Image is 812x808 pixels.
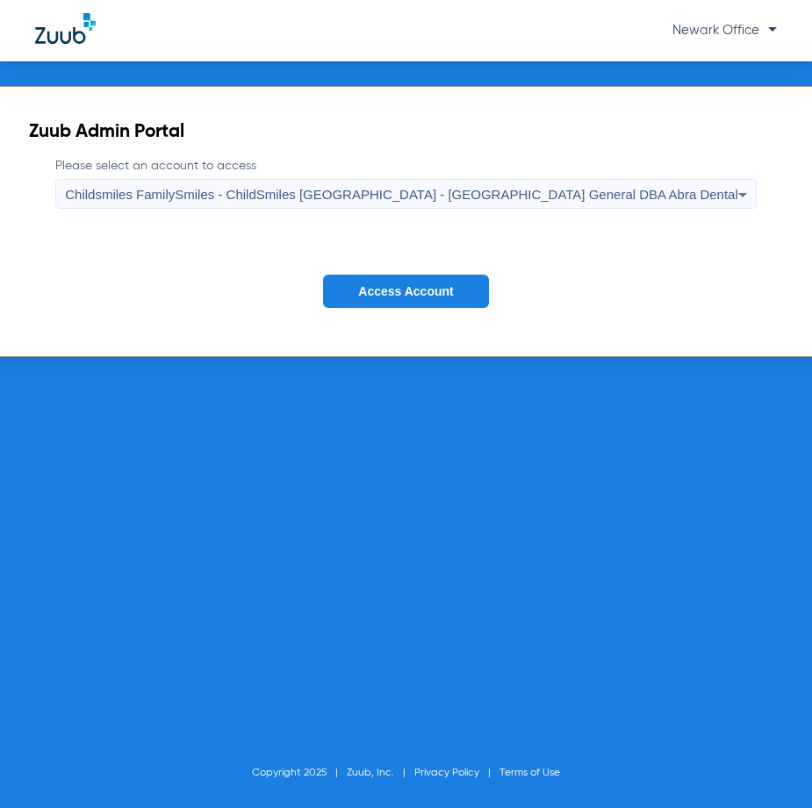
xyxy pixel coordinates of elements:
li: Copyright 2025 [252,764,347,782]
iframe: Chat Widget [724,724,812,808]
span: Childsmiles FamilySmiles - ChildSmiles [GEOGRAPHIC_DATA] - [GEOGRAPHIC_DATA] General DBA Abra Dental [65,187,738,202]
a: Privacy Policy [414,768,479,778]
span: Access Account [358,284,453,298]
h2: Zuub Admin Portal [29,124,783,141]
li: Zuub, Inc. [347,764,414,782]
label: Please select an account to access [55,157,757,209]
img: Zuub Logo [35,13,96,44]
a: Terms of Use [499,768,560,778]
button: Access Account [323,275,488,309]
span: Newark Office [672,24,777,37]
